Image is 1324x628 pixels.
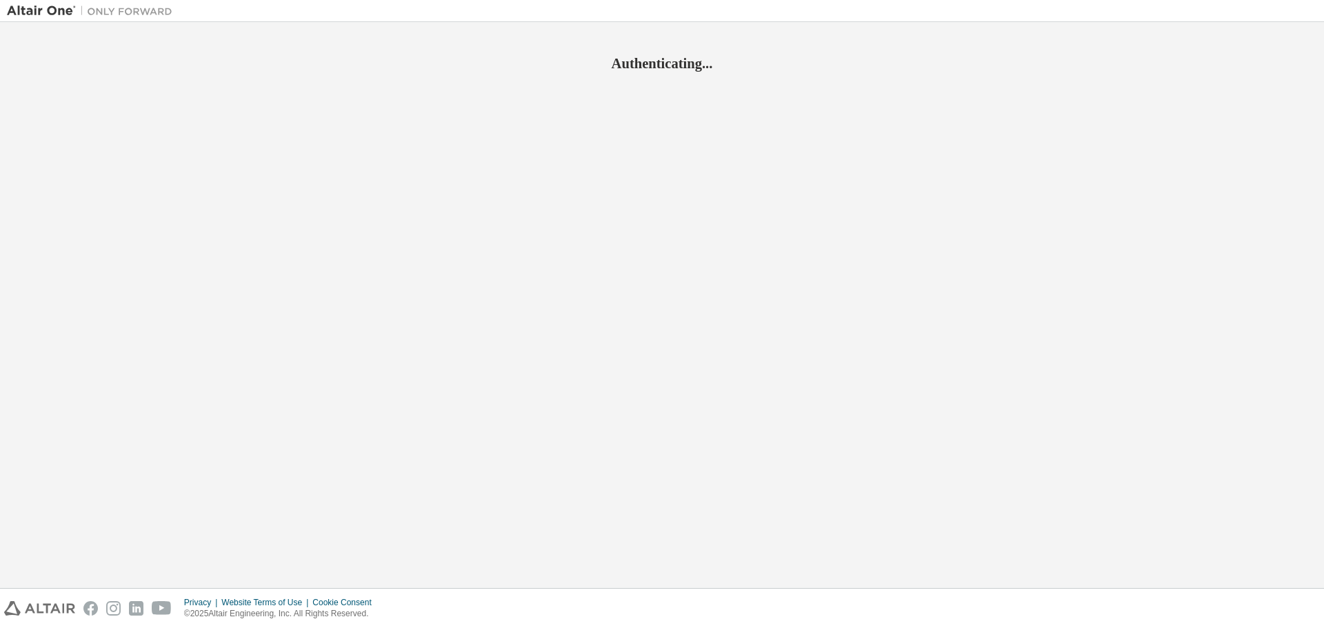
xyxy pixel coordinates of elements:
div: Cookie Consent [312,597,379,608]
img: linkedin.svg [129,601,143,616]
img: altair_logo.svg [4,601,75,616]
h2: Authenticating... [7,54,1317,72]
img: facebook.svg [83,601,98,616]
div: Privacy [184,597,221,608]
img: youtube.svg [152,601,172,616]
img: instagram.svg [106,601,121,616]
div: Website Terms of Use [221,597,312,608]
p: © 2025 Altair Engineering, Inc. All Rights Reserved. [184,608,380,620]
img: Altair One [7,4,179,18]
